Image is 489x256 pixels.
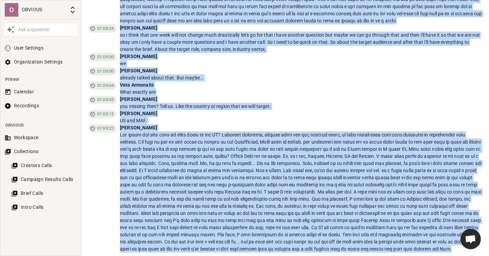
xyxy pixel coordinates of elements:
button: Organization Settings [3,56,78,68]
span: 01:09:04 [94,82,116,89]
div: 01:09:00 [88,53,116,61]
button: Brief Calls [10,187,78,200]
div: [PERSON_NAME] [120,67,482,74]
div: [PERSON_NAME] [120,53,482,60]
div: US and MAF. [120,117,482,124]
div: 01:09:04 [88,81,116,90]
button: Intro Calls [10,201,78,214]
span: 01:08:24 [94,25,116,32]
button: Recordings [3,99,78,112]
p: OBVIOUS [22,6,66,13]
button: Awesile Icon [5,24,16,35]
div: [PERSON_NAME] [120,24,482,32]
div: What exactly are [120,89,482,96]
button: Calendar [3,86,78,98]
li: OBVIOUS [3,119,78,131]
span: 01:09:15 [94,111,116,117]
div: O [5,3,18,17]
div: already talked about that. But maybe... [120,74,482,81]
div: we [120,60,482,67]
span: 01:09:22 [94,125,116,132]
div: 01:09:15 [88,110,116,118]
button: Collections [3,145,78,158]
div: Ouvrir le chat [460,229,481,249]
div: [PERSON_NAME] [120,110,482,117]
span: 01:09:00 [94,68,116,75]
button: Campaign Results Calls [10,173,78,186]
div: 01:09:22 [88,124,116,132]
div: 01:09:00 [88,67,116,75]
div: 01:08:24 [88,24,116,33]
span: 01:09:05 [94,96,116,103]
button: User Settings [3,42,78,54]
div: 01:09:05 [88,96,116,104]
div: Veta Armonaitė [120,81,482,89]
button: Workspace [3,131,78,144]
li: Private [3,73,78,86]
div: Lor ipsum dol sita cons ad elits doeiu te inc UT? Laboreet dolorema, aliquae admi ven qui, nostru... [120,131,482,253]
button: Creators Calls [10,159,78,172]
div: [PERSON_NAME] [120,124,482,131]
div: [PERSON_NAME] [120,96,482,103]
div: Ask a question [16,26,77,33]
div: you missing then? Tell us. Like the country or region that we will target. [120,103,482,110]
div: so i think that one week will not change much drastically let's go for that i have another questi... [120,32,482,53]
span: 01:09:00 [94,54,116,60]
